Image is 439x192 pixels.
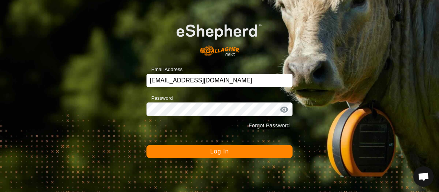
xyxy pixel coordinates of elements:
label: Password [146,94,173,102]
span: Log In [210,148,229,155]
label: Email Address [146,66,183,73]
a: Forgot Password [249,122,290,129]
button: Log In [146,145,293,158]
div: Open chat [413,166,434,187]
input: Email Address [146,74,293,87]
img: E-shepherd Logo [161,12,278,62]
